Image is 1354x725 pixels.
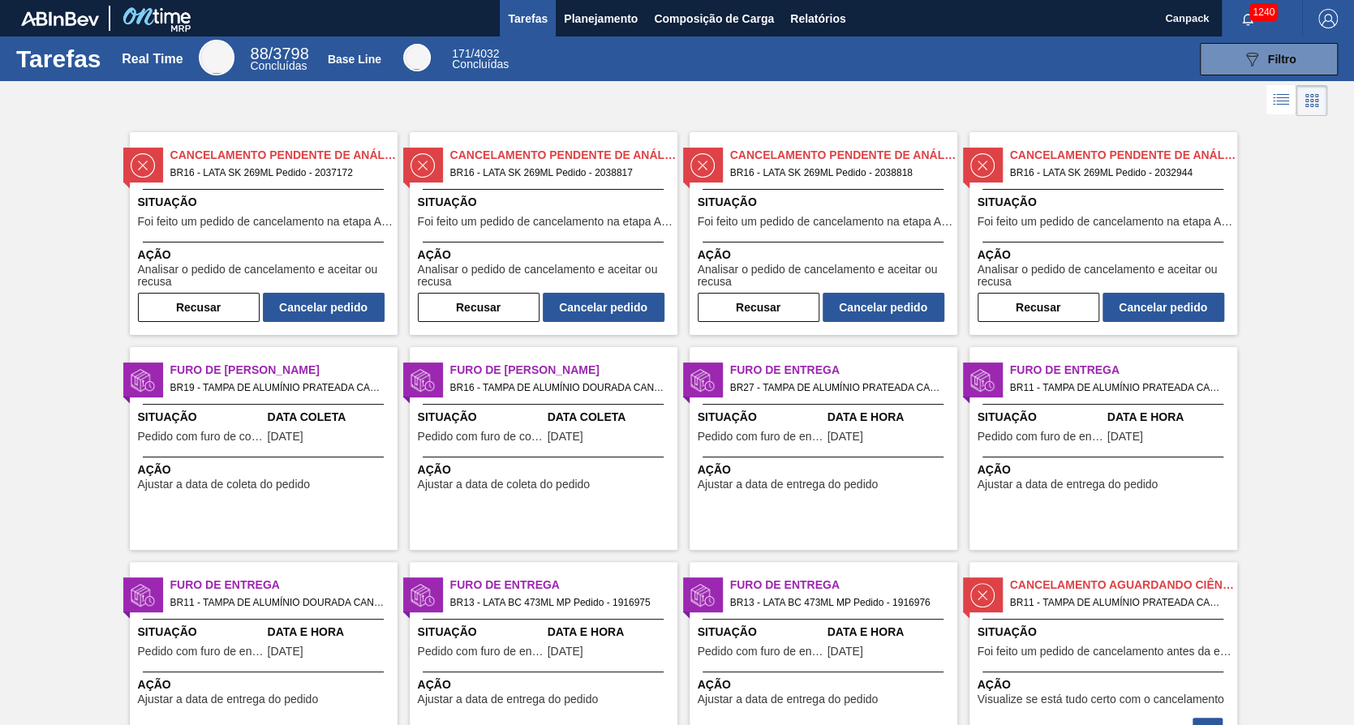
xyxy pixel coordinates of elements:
[827,431,863,443] span: 29/09/2025,
[978,478,1158,491] span: Ajustar a data de entrega do pedido
[1249,3,1278,21] span: 1240
[698,290,944,322] div: Completar tarefa: 30237511
[418,293,539,322] button: Recusar
[698,264,953,289] span: Analisar o pedido de cancelamento e aceitar ou recusa
[250,59,307,72] span: Concluídas
[1266,85,1296,116] div: Visão em Lista
[138,216,393,228] span: Foi feito um pedido de cancelamento na etapa Aguardando Faturamento
[138,693,319,706] span: Ajustar a data de entrega do pedido
[131,583,155,607] img: status
[543,293,664,322] button: Cancelar pedido
[452,47,499,60] span: / 4032
[138,409,264,426] span: Situação
[418,693,599,706] span: Ajustar a data de entrega do pedido
[698,216,953,228] span: Foi feito um pedido de cancelamento na etapa Aguardando Faturamento
[263,293,385,322] button: Cancelar pedido
[21,11,99,26] img: TNhmsLtSVTkK8tSr43FrP2fwEKptu5GPRR3wAAAABJRU5ErkJggg==
[698,676,953,693] span: Ação
[410,368,435,393] img: status
[418,478,591,491] span: Ajustar a data de coleta do pedido
[170,362,398,379] span: Furo de Coleta
[978,290,1224,322] div: Completar tarefa: 30237512
[654,9,774,28] span: Composição de Carga
[823,293,944,322] button: Cancelar pedido
[250,45,308,62] span: / 3798
[548,431,583,443] span: 25/09/2025
[978,293,1099,322] button: Recusar
[418,264,673,289] span: Analisar o pedido de cancelamento e aceitar ou recusa
[698,194,953,211] span: Situação
[418,624,544,641] span: Situação
[548,646,583,658] span: 31/03/2025,
[170,577,398,594] span: Furo de Entrega
[1010,362,1237,379] span: Furo de Entrega
[403,44,431,71] div: Base Line
[122,52,183,66] div: Real Time
[450,577,677,594] span: Furo de Entrega
[418,431,544,443] span: Pedido com furo de coleta
[698,293,819,322] button: Recusar
[138,247,393,264] span: Ação
[418,676,673,693] span: Ação
[199,40,234,75] div: Real Time
[698,247,953,264] span: Ação
[170,164,385,182] span: BR16 - LATA SK 269ML Pedido - 2037172
[827,409,953,426] span: Data e Hora
[1010,577,1237,594] span: Cancelamento aguardando ciência
[170,594,385,611] span: BR11 - TAMPA DE ALUMÍNIO DOURADA CANPACK CDL Pedido - 2037123
[1200,43,1338,75] button: Filtro
[410,153,435,178] img: status
[1222,7,1274,30] button: Notificações
[450,362,677,379] span: Furo de Coleta
[418,290,664,322] div: Completar tarefa: 30237510
[250,45,268,62] span: 88
[138,646,264,658] span: Pedido com furo de entrega
[1296,85,1327,116] div: Visão em Cards
[698,461,953,478] span: Ação
[564,9,638,28] span: Planejamento
[138,290,385,322] div: Completar tarefa: 30237509
[1318,9,1338,28] img: Logout
[418,216,673,228] span: Foi feito um pedido de cancelamento na etapa Aguardando Faturamento
[970,153,995,178] img: status
[410,583,435,607] img: status
[1010,147,1237,164] span: Cancelamento Pendente de Análise
[690,583,715,607] img: status
[698,693,879,706] span: Ajustar a data de entrega do pedido
[138,478,311,491] span: Ajustar a data de coleta do pedido
[138,293,260,322] button: Recusar
[418,247,673,264] span: Ação
[827,624,953,641] span: Data e Hora
[450,379,664,397] span: BR16 - TAMPA DE ALUMÍNIO DOURADA CANPACK CDL Pedido - 2039171
[978,693,1224,706] span: Visualize se está tudo certo com o cancelamento
[698,646,823,658] span: Pedido com furo de entrega
[508,9,548,28] span: Tarefas
[450,164,664,182] span: BR16 - LATA SK 269ML Pedido - 2038817
[730,379,944,397] span: BR27 - TAMPA DE ALUMÍNIO PRATEADA CANPACK CDL Pedido - 2035715
[450,147,677,164] span: Cancelamento Pendente de Análise
[138,624,264,641] span: Situação
[328,53,381,66] div: Base Line
[698,409,823,426] span: Situação
[1103,293,1224,322] button: Cancelar pedido
[978,624,1233,641] span: Situação
[268,431,303,443] span: 26/09/2025
[827,646,863,658] span: 31/03/2025,
[690,153,715,178] img: status
[1107,431,1143,443] span: 28/09/2025,
[268,646,303,658] span: 28/09/2025,
[730,577,957,594] span: Furo de Entrega
[1268,53,1296,66] span: Filtro
[450,594,664,611] span: BR13 - LATA BC 473ML MP Pedido - 1916975
[452,47,471,60] span: 171
[978,676,1233,693] span: Ação
[418,409,544,426] span: Situação
[690,368,715,393] img: status
[418,194,673,211] span: Situação
[170,147,398,164] span: Cancelamento Pendente de Análise
[698,431,823,443] span: Pedido com furo de entrega
[790,9,845,28] span: Relatórios
[978,216,1233,228] span: Foi feito um pedido de cancelamento na etapa Aguardando Faturamento
[250,47,308,71] div: Real Time
[1107,409,1233,426] span: Data e Hora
